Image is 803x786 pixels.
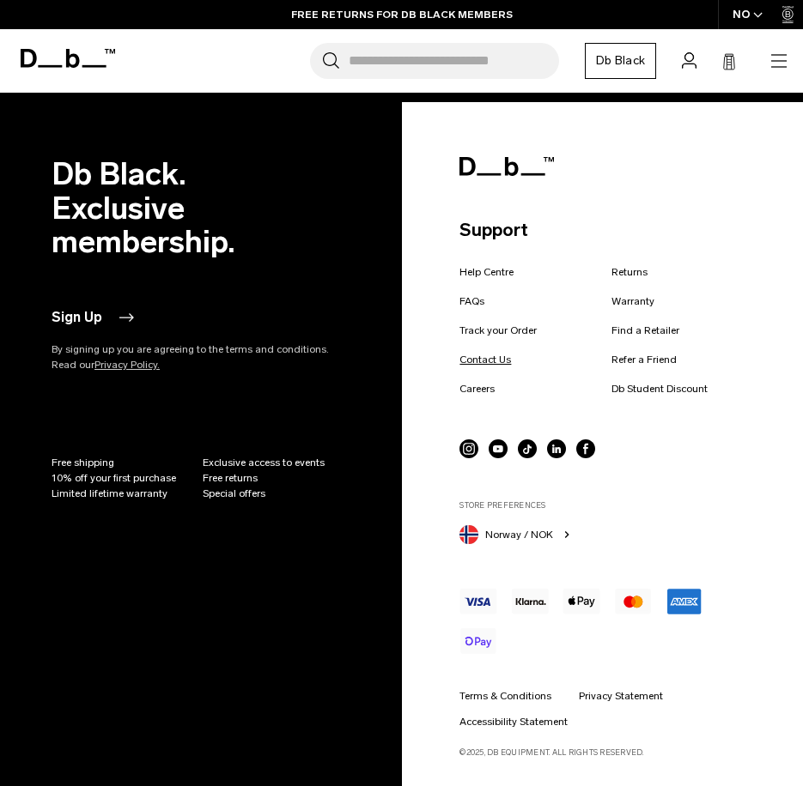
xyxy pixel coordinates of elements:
[611,264,648,280] a: Returns
[52,455,114,470] span: Free shipping
[459,525,478,544] img: Norway
[459,688,551,704] a: Terms & Conditions
[485,527,553,542] span: Norway / NOK
[52,307,137,328] button: Sign Up
[52,342,344,372] p: By signing up you are agreeing to the terms and conditions. Read our
[459,264,514,280] a: Help Centre
[611,381,708,396] a: Db Student Discount
[611,323,679,338] a: Find a Retailer
[52,470,176,486] span: 10% off your first purchase
[611,352,677,367] a: Refer a Friend
[459,714,568,729] a: Accessibility Statement
[459,522,574,544] button: Norway Norway / NOK
[459,381,495,396] a: Careers
[94,359,160,371] a: Privacy Policy.
[579,688,663,704] a: Privacy Statement
[459,740,751,759] p: ©2025, Db Equipment. All rights reserved.
[203,486,265,501] span: Special offers
[52,486,167,501] span: Limited lifetime warranty
[585,43,656,79] a: Db Black
[459,499,751,511] label: Store Preferences
[203,455,325,470] span: Exclusive access to events
[459,216,751,244] p: Support
[459,293,484,309] a: FAQs
[611,293,654,309] a: Warranty
[203,470,258,486] span: Free returns
[459,323,537,338] a: Track your Order
[459,352,511,367] a: Contact Us
[291,7,513,22] a: FREE RETURNS FOR DB BLACK MEMBERS
[52,157,344,259] h2: Db Black. Exclusive membership.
